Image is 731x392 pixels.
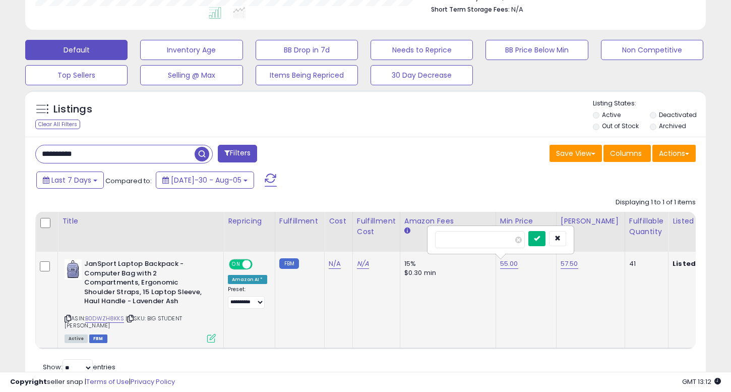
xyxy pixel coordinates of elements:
[561,216,621,227] div: [PERSON_NAME]
[43,362,115,372] span: Show: entries
[500,259,518,269] a: 55.00
[629,216,664,237] div: Fulfillable Quantity
[251,260,267,269] span: OFF
[404,227,410,236] small: Amazon Fees.
[140,40,242,60] button: Inventory Age
[65,259,216,342] div: ASIN:
[629,259,660,268] div: 41
[65,334,88,343] span: All listings currently available for purchase on Amazon
[228,275,267,284] div: Amazon AI *
[36,172,104,189] button: Last 7 Days
[105,176,152,186] span: Compared to:
[371,40,473,60] button: Needs to Reprice
[610,148,642,158] span: Columns
[682,377,721,386] span: 2025-08-15 13:12 GMT
[561,259,578,269] a: 57.50
[329,259,341,269] a: N/A
[256,40,358,60] button: BB Drop in 7d
[404,259,488,268] div: 15%
[140,65,242,85] button: Selling @ Max
[279,216,320,227] div: Fulfillment
[62,216,219,227] div: Title
[404,216,492,227] div: Amazon Fees
[371,65,473,85] button: 30 Day Decrease
[602,110,621,119] label: Active
[218,145,257,162] button: Filters
[228,286,267,309] div: Preset:
[25,40,128,60] button: Default
[65,314,182,329] span: | SKU: BIG STUDENT [PERSON_NAME]
[10,377,47,386] strong: Copyright
[500,216,552,227] div: Min Price
[659,110,697,119] label: Deactivated
[53,102,92,117] h5: Listings
[35,120,80,129] div: Clear All Filters
[602,122,639,130] label: Out of Stock
[673,259,718,268] b: Listed Price:
[431,5,510,14] b: Short Term Storage Fees:
[171,175,241,185] span: [DATE]-30 - Aug-05
[86,377,129,386] a: Terms of Use
[485,40,588,60] button: BB Price Below Min
[51,175,91,185] span: Last 7 Days
[329,216,348,227] div: Cost
[84,259,207,309] b: JanSport Laptop Backpack - Computer Bag with 2 Compartments, Ergonomic Shoulder Straps, 15 Laptop...
[156,172,254,189] button: [DATE]-30 - Aug-05
[357,216,396,237] div: Fulfillment Cost
[603,145,651,162] button: Columns
[279,258,299,269] small: FBM
[616,198,696,207] div: Displaying 1 to 1 of 1 items
[65,259,82,279] img: 41vFm3YBz-L._SL40_.jpg
[256,65,358,85] button: Items Being Repriced
[652,145,696,162] button: Actions
[25,65,128,85] button: Top Sellers
[89,334,107,343] span: FBM
[404,268,488,277] div: $0.30 min
[230,260,242,269] span: ON
[228,216,271,227] div: Repricing
[659,122,686,130] label: Archived
[550,145,602,162] button: Save View
[131,377,175,386] a: Privacy Policy
[10,377,175,387] div: seller snap | |
[357,259,369,269] a: N/A
[593,99,706,108] p: Listing States:
[511,5,523,14] span: N/A
[601,40,703,60] button: Non Competitive
[85,314,124,323] a: B0DWZH8KKS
